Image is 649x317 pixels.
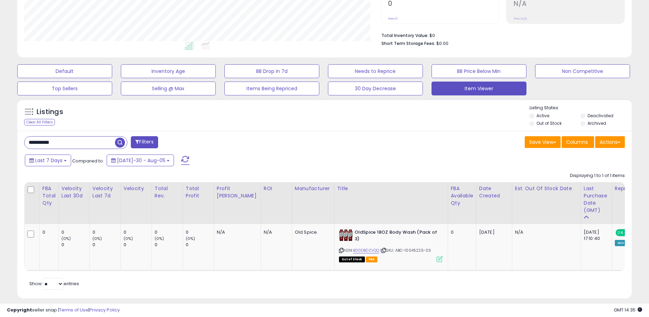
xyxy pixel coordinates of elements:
span: Columns [566,139,588,146]
label: Active [536,113,549,119]
strong: Copyright [7,307,32,313]
div: Clear All Filters [24,119,55,125]
div: Velocity Last 30d [61,185,87,199]
div: 0 [186,242,214,248]
small: (0%) [124,236,133,241]
span: $0.00 [437,40,449,47]
div: Velocity [124,185,149,192]
div: N/A [264,229,287,235]
span: | SKU: ABC-10045225-03 [380,248,431,253]
div: 0 [186,229,214,235]
div: Velocity Last 7d [93,185,118,199]
div: ROI [264,185,289,192]
div: FBA Available Qty [451,185,473,207]
label: Out of Stock [536,120,562,126]
div: 0 [93,242,120,248]
button: Inventory Age [121,64,216,78]
div: Profit [PERSON_NAME] [217,185,258,199]
span: Show: entries [29,280,79,287]
div: Repricing [615,185,642,192]
small: (0%) [93,236,102,241]
button: Default [17,64,112,78]
div: 0 [155,229,183,235]
button: Non Competitive [535,64,630,78]
small: Prev: N/A [514,17,527,21]
b: Short Term Storage Fees: [382,40,436,46]
div: N/A [217,229,255,235]
img: 510Z2setT5L._SL40_.jpg [339,229,353,242]
small: Prev: 0 [388,17,398,21]
div: seller snap | | [7,307,120,314]
div: 0 [451,229,471,235]
div: Displaying 1 to 1 of 1 items [570,173,625,179]
div: Old Spice [295,229,329,235]
p: N/A [515,229,575,235]
div: Title [337,185,445,192]
div: Manufacturer [295,185,331,192]
p: Listing States: [530,105,632,111]
b: OldSpice 18OZ Body Wash (Pack of 3) [355,229,438,244]
div: 0 [124,229,152,235]
div: Win BuyBox [615,240,639,246]
button: Selling @ Max [121,82,216,95]
button: Actions [595,136,625,148]
div: Last Purchase Date (GMT) [584,185,609,214]
div: 0 [42,229,53,235]
div: 0 [124,242,152,248]
span: FBA [366,257,378,262]
div: Total Profit [186,185,211,199]
span: Last 7 Days [35,157,62,164]
button: Needs to Reprice [328,64,423,78]
button: Last 7 Days [25,155,71,166]
button: [DATE]-30 - Aug-05 [107,155,174,166]
button: 30 Day Decrease [328,82,423,95]
span: 2025-08-13 14:35 GMT [614,307,642,313]
div: Est. Out Of Stock Date [515,185,578,192]
div: Total Rev. [155,185,180,199]
div: ASIN: [339,229,443,261]
button: Filters [131,136,158,148]
div: FBA Total Qty [42,185,56,207]
label: Archived [588,120,606,126]
div: 0 [61,229,89,235]
button: Columns [562,136,594,148]
button: Top Sellers [17,82,112,95]
div: 0 [61,242,89,248]
div: [DATE] 17:10:40 [584,229,607,242]
button: Save View [525,136,561,148]
div: [DATE] [479,229,507,235]
h5: Listings [37,107,63,117]
a: B00DBDZVQQ [353,248,379,253]
label: Deactivated [588,113,613,119]
button: Item Viewer [432,82,526,95]
button: BB Drop in 7d [224,64,319,78]
small: (0%) [61,236,71,241]
li: $0 [382,31,620,39]
div: 0 [155,242,183,248]
button: Items Being Repriced [224,82,319,95]
span: Compared to: [72,158,104,164]
b: Total Inventory Value: [382,32,429,38]
span: ON [616,230,625,236]
span: All listings that are currently out of stock and unavailable for purchase on Amazon [339,257,365,262]
small: (0%) [186,236,195,241]
div: Date Created [479,185,509,199]
small: (0%) [155,236,164,241]
span: [DATE]-30 - Aug-05 [117,157,165,164]
button: BB Price Below Min [432,64,526,78]
a: Privacy Policy [89,307,120,313]
a: Terms of Use [59,307,88,313]
div: 0 [93,229,120,235]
